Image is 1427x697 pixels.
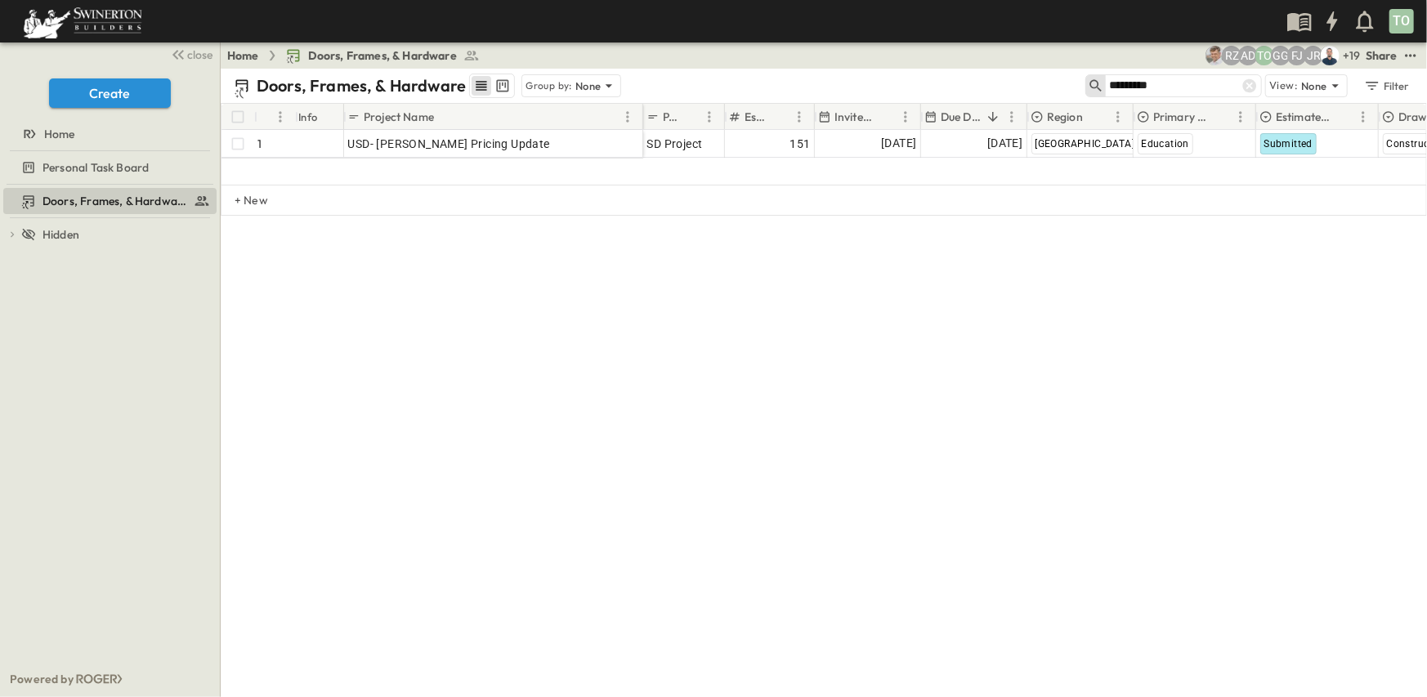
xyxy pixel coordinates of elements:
a: Doors, Frames, & Hardware [3,190,213,212]
span: [GEOGRAPHIC_DATA] [1036,138,1135,150]
div: Joshua Russell (joshua.russell@swinerton.com) [1304,46,1323,65]
div: # [254,104,295,130]
div: Doors, Frames, & Hardwaretest [3,188,217,214]
span: Personal Task Board [42,159,149,176]
span: Submitted [1264,138,1313,150]
button: Sort [984,108,1002,126]
div: table view [469,74,515,98]
button: Sort [1086,108,1104,126]
div: Personal Task Boardtest [3,154,217,181]
button: Filter [1358,74,1414,97]
button: Menu [1002,107,1022,127]
a: Home [227,47,259,64]
button: Menu [1231,107,1250,127]
button: Menu [1353,107,1373,127]
span: Education [1142,138,1190,150]
p: Invite Date [834,109,875,125]
div: Alyssa De Robertis (aderoberti@swinerton.com) [1238,46,1258,65]
button: Sort [878,108,896,126]
p: Region [1047,109,1083,125]
div: Filter [1363,77,1410,95]
img: Brandon Norcutt (brandon.norcutt@swinerton.com) [1320,46,1340,65]
img: 6c363589ada0b36f064d841b69d3a419a338230e66bb0a533688fa5cc3e9e735.png [20,4,145,38]
span: 151 [790,136,810,152]
p: Doors, Frames, & Hardware [257,74,466,97]
span: Hidden [42,226,79,243]
button: Menu [618,107,637,127]
span: Doors, Frames, & Hardware [42,193,187,209]
a: Home [3,123,213,145]
p: P-Code [663,109,678,125]
a: Personal Task Board [3,156,213,179]
span: Doors, Frames, & Hardware [308,47,457,64]
button: Sort [682,108,700,126]
p: None [575,78,602,94]
button: Create [49,78,171,108]
button: Menu [271,107,290,127]
p: + New [235,192,244,208]
button: kanban view [492,76,512,96]
button: Menu [1108,107,1128,127]
div: TO [1389,9,1414,34]
p: Due Date [941,109,981,125]
span: USD- [PERSON_NAME] Pricing Update [348,136,550,152]
button: Sort [1335,108,1353,126]
span: SD Project [647,136,703,152]
nav: breadcrumbs [227,47,490,64]
div: Share [1366,47,1398,64]
button: TO [1388,7,1416,35]
p: View: [1269,77,1298,95]
button: Sort [772,108,790,126]
span: Home [44,126,75,142]
div: Info [298,94,318,140]
span: [DATE] [987,134,1022,153]
div: Travis Osterloh (travis.osterloh@swinerton.com) [1255,46,1274,65]
img: Aaron Anderson (aaron.anderson@swinerton.com) [1206,46,1225,65]
button: Menu [790,107,809,127]
p: + 19 [1343,47,1359,64]
span: close [188,47,213,63]
button: test [1401,46,1420,65]
button: Menu [896,107,915,127]
button: Sort [1213,108,1231,126]
p: None [1301,78,1327,94]
button: close [164,42,217,65]
p: Estimate Number [745,109,768,125]
p: Estimate Status [1276,109,1332,125]
div: Robert Zeilinger (robert.zeilinger@swinerton.com) [1222,46,1241,65]
p: 1 [258,136,262,152]
p: Group by: [526,78,572,94]
span: [DATE] [881,134,916,153]
div: Francisco J. Sanchez (frsanchez@swinerton.com) [1287,46,1307,65]
p: Primary Market [1153,109,1210,125]
div: Gerrad Gerber (gerrad.gerber@swinerton.com) [1271,46,1291,65]
div: Info [295,104,344,130]
a: Doors, Frames, & Hardware [285,47,480,64]
p: Project Name [364,109,434,125]
button: Menu [700,107,719,127]
button: row view [472,76,491,96]
button: Sort [437,108,455,126]
button: Sort [261,108,279,126]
